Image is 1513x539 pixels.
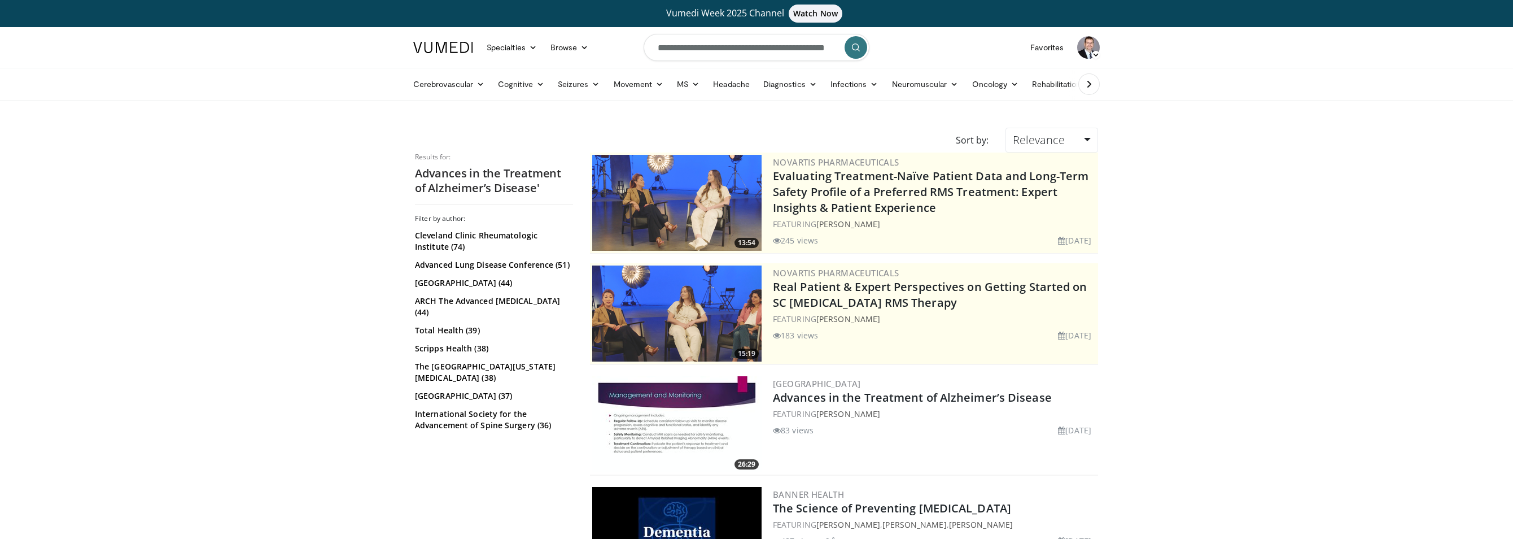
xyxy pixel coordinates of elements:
a: 15:19 [592,266,762,362]
span: Vumedi Week 2025 Channel [666,7,847,19]
li: [DATE] [1058,424,1091,436]
li: [DATE] [1058,234,1091,246]
div: FEATURING [773,218,1096,230]
a: Banner Health [773,489,844,500]
a: Cleveland Clinic Rheumatologic Institute (74) [415,230,570,253]
a: Headache [706,73,756,95]
a: ARCH The Advanced [MEDICAL_DATA] (44) [415,295,570,318]
a: Novartis Pharmaceuticals [773,157,899,168]
a: Oncology [965,73,1026,95]
span: Watch Now [789,5,842,23]
a: Vumedi Week 2025 ChannelWatch Now [415,5,1098,23]
a: [PERSON_NAME] [816,408,880,419]
input: Search topics, interventions [644,34,869,61]
a: Infections [824,73,885,95]
a: Relevance [1005,128,1098,153]
a: International Society for the Advancement of Spine Surgery (36) [415,408,570,431]
li: 83 views [773,424,814,436]
img: 37a18655-9da9-4d40-a34e-6cccd3ffc641.png.300x170_q85_crop-smart_upscale.png [592,155,762,251]
img: 9eb07486-b336-45a1-9f8a-dcfee7c7d602.300x170_q85_crop-smart_upscale.jpg [592,376,762,472]
a: MS [670,73,706,95]
p: Results for: [415,153,573,162]
a: 26:29 [592,376,762,472]
li: [DATE] [1058,329,1091,341]
img: Avatar [1077,36,1100,59]
a: Scripps Health (38) [415,343,570,354]
li: 183 views [773,329,818,341]
a: The [GEOGRAPHIC_DATA][US_STATE][MEDICAL_DATA] (38) [415,361,570,384]
div: FEATURING [773,313,1096,325]
a: Neuromuscular [885,73,965,95]
span: Relevance [1013,132,1065,147]
img: 2bf30652-7ca6-4be0-8f92-973f220a5948.png.300x170_q85_crop-smart_upscale.png [592,266,762,362]
a: Diagnostics [756,73,824,95]
a: Total Health (39) [415,325,570,336]
a: Real Patient & Expert Perspectives on Getting Started on SC [MEDICAL_DATA] RMS Therapy [773,279,1087,310]
span: 26:29 [734,459,759,470]
span: 15:19 [734,349,759,359]
h2: Advances in the Treatment of Alzheimer’s Disease' [415,166,573,195]
div: Sort by: [947,128,997,153]
a: Advanced Lung Disease Conference (51) [415,259,570,271]
a: Browse [544,36,596,59]
a: [PERSON_NAME] [816,314,880,324]
a: 13:54 [592,155,762,251]
span: 13:54 [734,238,759,248]
a: [GEOGRAPHIC_DATA] (44) [415,277,570,289]
a: [PERSON_NAME] [816,219,880,229]
a: Cerebrovascular [406,73,491,95]
a: Novartis Pharmaceuticals [773,267,899,279]
a: Cognitive [491,73,551,95]
a: [PERSON_NAME] [816,519,880,530]
a: [GEOGRAPHIC_DATA] [773,378,861,389]
a: Seizures [551,73,607,95]
div: FEATURING [773,408,1096,420]
img: VuMedi Logo [413,42,473,53]
div: FEATURING , , [773,519,1096,531]
a: [GEOGRAPHIC_DATA] (37) [415,390,570,402]
a: Advances in the Treatment of Alzheimer’s Disease [773,390,1052,405]
a: Evaluating Treatment-Naïve Patient Data and Long-Term Safety Profile of a Preferred RMS Treatment... [773,168,1088,215]
a: The Science of Preventing [MEDICAL_DATA] [773,501,1011,516]
a: [PERSON_NAME] [949,519,1013,530]
a: Rehabilitation [1025,73,1087,95]
a: [PERSON_NAME] [882,519,946,530]
a: Movement [607,73,671,95]
h3: Filter by author: [415,214,573,223]
li: 245 views [773,234,818,246]
a: Specialties [480,36,544,59]
a: Favorites [1024,36,1070,59]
